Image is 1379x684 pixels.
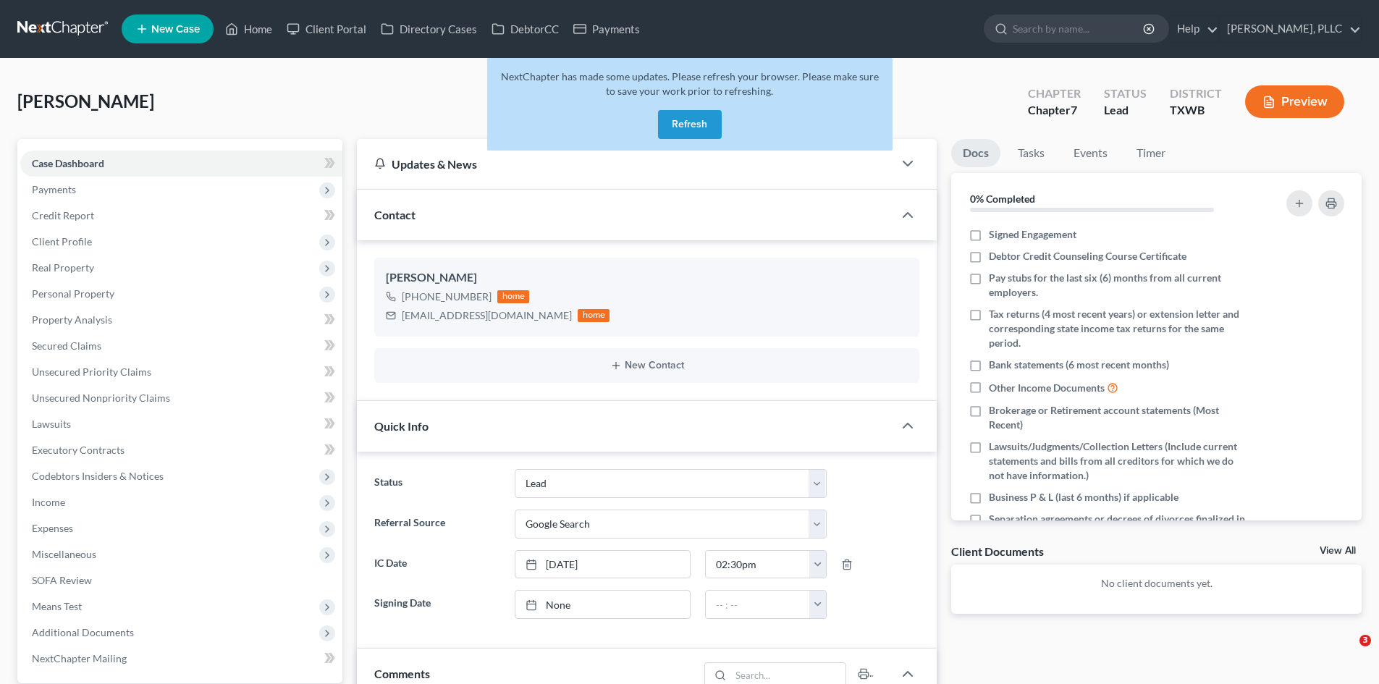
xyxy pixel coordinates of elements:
[151,24,200,35] span: New Case
[1170,16,1218,42] a: Help
[989,512,1247,541] span: Separation agreements or decrees of divorces finalized in the past 2 years
[367,550,507,579] label: IC Date
[20,359,342,385] a: Unsecured Priority Claims
[501,70,879,97] span: NextChapter has made some updates. Please refresh your browser. Please make sure to save your wor...
[1104,102,1147,119] div: Lead
[32,626,134,638] span: Additional Documents
[32,261,94,274] span: Real Property
[1125,139,1177,167] a: Timer
[32,287,114,300] span: Personal Property
[386,269,908,287] div: [PERSON_NAME]
[1330,635,1365,670] iframe: Intercom live chat
[32,366,151,378] span: Unsecured Priority Claims
[367,590,507,619] label: Signing Date
[1028,85,1081,102] div: Chapter
[989,490,1178,504] span: Business P & L (last 6 months) if applicable
[515,551,690,578] a: [DATE]
[1320,546,1356,556] a: View All
[951,544,1044,559] div: Client Documents
[1359,635,1371,646] span: 3
[20,333,342,359] a: Secured Claims
[706,551,810,578] input: -- : --
[989,358,1169,372] span: Bank statements (6 most recent months)
[32,574,92,586] span: SOFA Review
[279,16,374,42] a: Client Portal
[20,151,342,177] a: Case Dashboard
[386,360,908,371] button: New Contact
[989,271,1247,300] span: Pay stubs for the last six (6) months from all current employers.
[374,419,429,433] span: Quick Info
[20,203,342,229] a: Credit Report
[1013,15,1145,42] input: Search by name...
[32,444,125,456] span: Executory Contracts
[1220,16,1361,42] a: [PERSON_NAME], PLLC
[497,290,529,303] div: home
[1170,102,1222,119] div: TXWB
[706,591,810,618] input: -- : --
[566,16,647,42] a: Payments
[20,567,342,594] a: SOFA Review
[1062,139,1119,167] a: Events
[515,591,690,618] a: None
[989,439,1247,483] span: Lawsuits/Judgments/Collection Letters (Include current statements and bills from all creditors fo...
[989,227,1076,242] span: Signed Engagement
[20,646,342,672] a: NextChapter Mailing
[1071,103,1077,117] span: 7
[367,469,507,498] label: Status
[402,308,572,323] div: [EMAIL_ADDRESS][DOMAIN_NAME]
[17,90,154,111] span: [PERSON_NAME]
[951,139,1000,167] a: Docs
[1104,85,1147,102] div: Status
[970,193,1035,205] strong: 0% Completed
[374,156,876,172] div: Updates & News
[20,385,342,411] a: Unsecured Nonpriority Claims
[1028,102,1081,119] div: Chapter
[20,437,342,463] a: Executory Contracts
[963,576,1350,591] p: No client documents yet.
[658,110,722,139] button: Refresh
[374,16,484,42] a: Directory Cases
[218,16,279,42] a: Home
[989,249,1186,263] span: Debtor Credit Counseling Course Certificate
[32,183,76,195] span: Payments
[1006,139,1056,167] a: Tasks
[32,652,127,664] span: NextChapter Mailing
[32,157,104,169] span: Case Dashboard
[32,470,164,482] span: Codebtors Insiders & Notices
[32,209,94,221] span: Credit Report
[989,307,1247,350] span: Tax returns (4 most recent years) or extension letter and corresponding state income tax returns ...
[578,309,610,322] div: home
[1245,85,1344,118] button: Preview
[32,548,96,560] span: Miscellaneous
[402,290,492,304] div: [PHONE_NUMBER]
[32,600,82,612] span: Means Test
[32,496,65,508] span: Income
[989,403,1247,432] span: Brokerage or Retirement account statements (Most Recent)
[32,392,170,404] span: Unsecured Nonpriority Claims
[20,411,342,437] a: Lawsuits
[374,667,430,680] span: Comments
[989,381,1105,395] span: Other Income Documents
[484,16,566,42] a: DebtorCC
[20,307,342,333] a: Property Analysis
[367,510,507,539] label: Referral Source
[1170,85,1222,102] div: District
[374,208,416,221] span: Contact
[32,418,71,430] span: Lawsuits
[32,522,73,534] span: Expenses
[32,339,101,352] span: Secured Claims
[32,313,112,326] span: Property Analysis
[32,235,92,248] span: Client Profile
